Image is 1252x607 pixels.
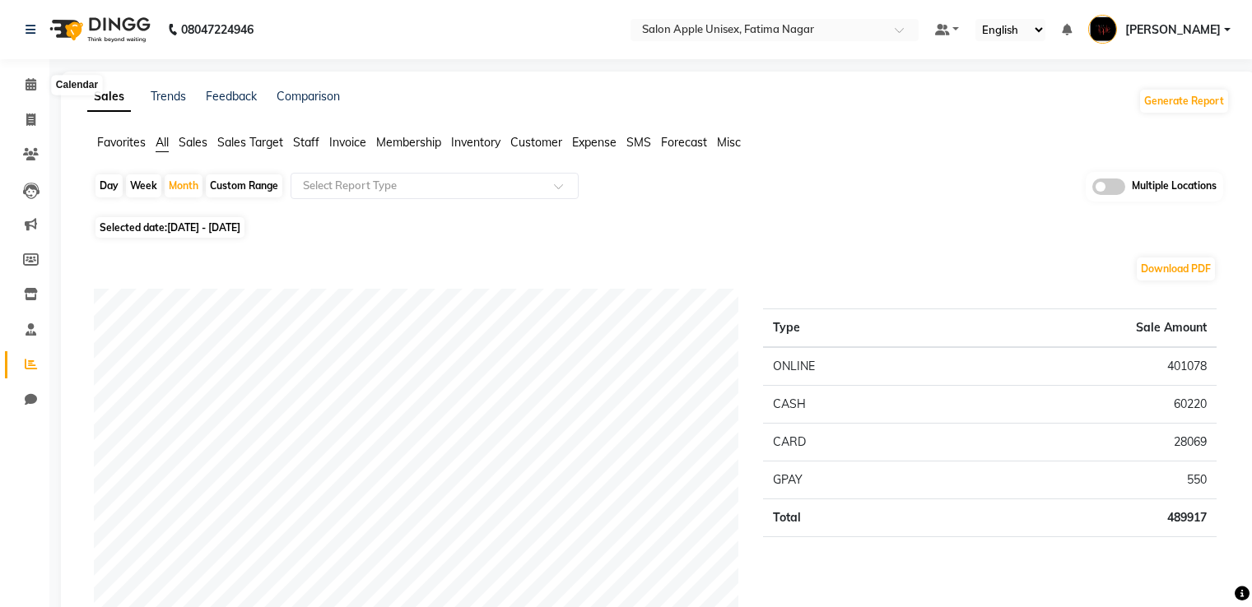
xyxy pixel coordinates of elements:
[626,135,651,150] span: SMS
[763,498,947,536] td: Total
[165,174,202,197] div: Month
[329,135,366,150] span: Invoice
[42,7,155,53] img: logo
[167,221,240,234] span: [DATE] - [DATE]
[763,347,947,386] td: ONLINE
[151,89,186,104] a: Trends
[1125,21,1221,39] span: [PERSON_NAME]
[947,385,1217,423] td: 60220
[217,135,283,150] span: Sales Target
[947,498,1217,536] td: 489917
[126,174,161,197] div: Week
[293,135,319,150] span: Staff
[947,308,1217,347] th: Sale Amount
[1140,90,1228,113] button: Generate Report
[947,347,1217,386] td: 401078
[572,135,617,150] span: Expense
[763,423,947,461] td: CARD
[510,135,562,150] span: Customer
[206,89,257,104] a: Feedback
[763,461,947,498] td: GPAY
[451,135,500,150] span: Inventory
[763,385,947,423] td: CASH
[95,217,244,238] span: Selected date:
[1137,257,1215,280] button: Download PDF
[179,135,207,150] span: Sales
[376,135,441,150] span: Membership
[95,174,123,197] div: Day
[1132,178,1217,195] span: Multiple Locations
[206,174,282,197] div: Custom Range
[277,89,340,104] a: Comparison
[97,135,146,150] span: Favorites
[947,461,1217,498] td: 550
[181,7,254,53] b: 08047224946
[717,135,741,150] span: Misc
[947,423,1217,461] td: 28069
[1088,15,1117,44] img: Savita HO
[52,76,102,95] div: Calendar
[763,308,947,347] th: Type
[156,135,169,150] span: All
[661,135,707,150] span: Forecast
